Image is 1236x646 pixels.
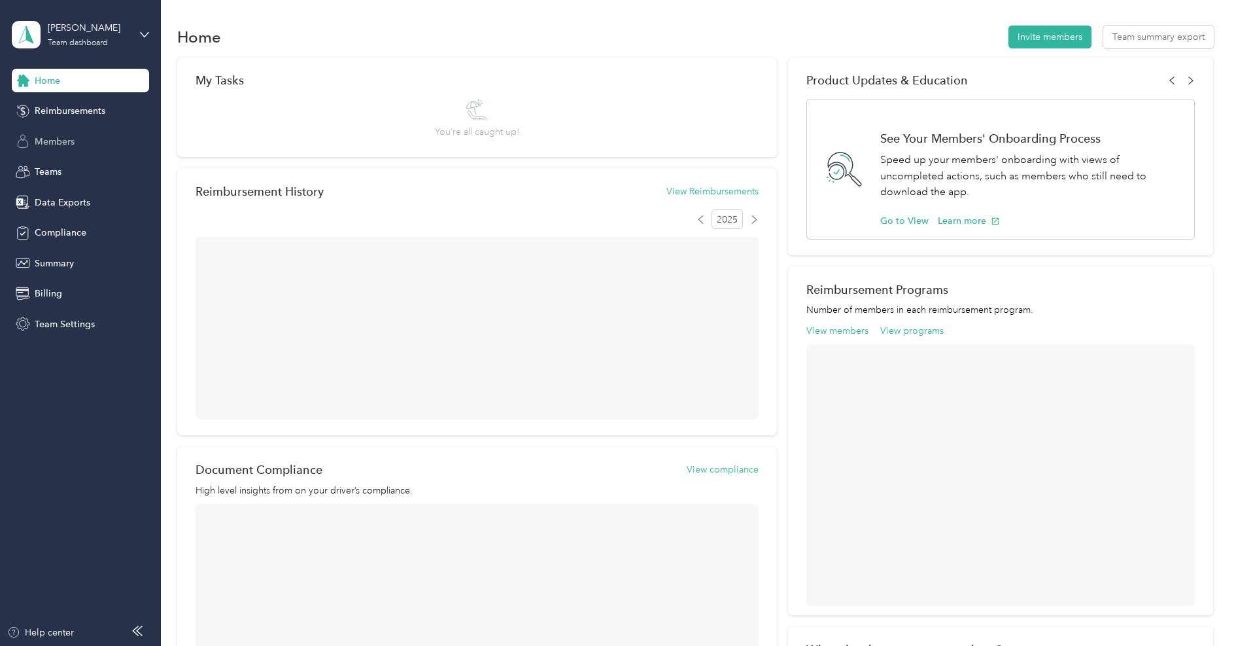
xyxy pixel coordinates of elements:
[880,132,1180,145] h1: See Your Members' Onboarding Process
[35,257,74,270] span: Summary
[177,30,221,44] h1: Home
[35,104,105,118] span: Reimbursements
[435,125,519,139] span: You’re all caught up!
[35,287,62,300] span: Billing
[196,73,759,87] div: My Tasks
[880,152,1180,200] p: Speed up your members' onboarding with views of uncompleted actions, such as members who still ne...
[1163,573,1236,646] iframe: Everlance-gr Chat Button Frame
[1103,26,1214,48] button: Team summary export
[1008,26,1091,48] button: Invite members
[35,74,60,88] span: Home
[687,463,759,476] button: View compliance
[938,214,1000,228] button: Learn more
[35,196,90,209] span: Data Exports
[666,185,759,198] button: View Reimbursements
[7,626,74,639] button: Help center
[35,135,75,149] span: Members
[48,39,108,47] div: Team dashboard
[35,317,95,331] span: Team Settings
[35,165,61,179] span: Teams
[196,463,322,476] h2: Document Compliance
[806,324,868,338] button: View members
[196,185,324,198] h2: Reimbursement History
[806,283,1195,296] h2: Reimbursement Programs
[35,226,86,240] span: Compliance
[806,73,968,87] span: Product Updates & Education
[806,303,1195,317] p: Number of members in each reimbursement program.
[880,214,929,228] button: Go to View
[48,21,129,35] div: [PERSON_NAME]
[196,484,759,497] p: High level insights from on your driver’s compliance.
[880,324,944,338] button: View programs
[712,209,743,229] span: 2025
